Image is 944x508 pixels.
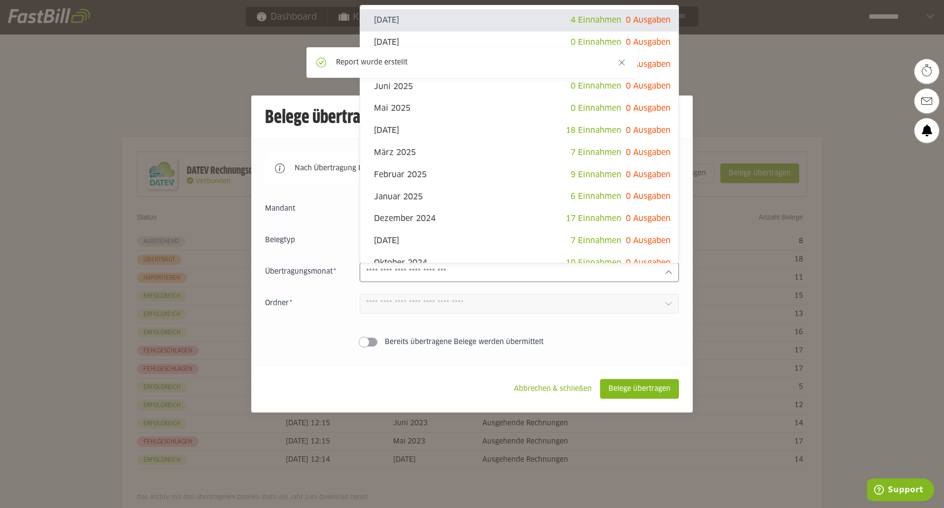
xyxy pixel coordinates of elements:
[265,337,679,347] sl-switch: Bereits übertragene Belege werden übermittelt
[360,9,678,32] sl-option: [DATE]
[867,478,934,503] iframe: Öffnet ein Widget, in dem Sie weitere Informationen finden
[626,215,671,222] span: 0 Ausgaben
[626,149,671,157] span: 0 Ausgaben
[566,127,621,134] span: 18 Einnahmen
[626,171,671,179] span: 0 Ausgaben
[626,104,671,112] span: 0 Ausgaben
[571,104,621,112] span: 0 Einnahmen
[360,75,678,97] sl-option: Juni 2025
[571,192,621,200] span: 6 Einnahmen
[626,38,671,46] span: 0 Ausgaben
[571,82,621,90] span: 0 Einnahmen
[626,192,671,200] span: 0 Ausgaben
[566,215,621,222] span: 17 Einnahmen
[360,164,678,186] sl-option: Februar 2025
[571,149,621,157] span: 7 Einnahmen
[626,82,671,90] span: 0 Ausgaben
[600,379,679,399] sl-button: Belege übertragen
[626,16,671,24] span: 0 Ausgaben
[360,120,678,142] sl-option: [DATE]
[626,259,671,267] span: 0 Ausgaben
[506,379,600,399] sl-button: Abbrechen & schließen
[360,230,678,252] sl-option: [DATE]
[571,237,621,245] span: 7 Einnahmen
[571,38,621,46] span: 0 Einnahmen
[566,259,621,267] span: 10 Einnahmen
[360,208,678,230] sl-option: Dezember 2024
[626,237,671,245] span: 0 Ausgaben
[360,32,678,54] sl-option: [DATE]
[626,127,671,134] span: 0 Ausgaben
[571,16,621,24] span: 4 Einnahmen
[360,252,678,274] sl-option: Oktober 2024
[360,186,678,208] sl-option: Januar 2025
[360,142,678,164] sl-option: März 2025
[571,171,621,179] span: 9 Einnahmen
[360,97,678,120] sl-option: Mai 2025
